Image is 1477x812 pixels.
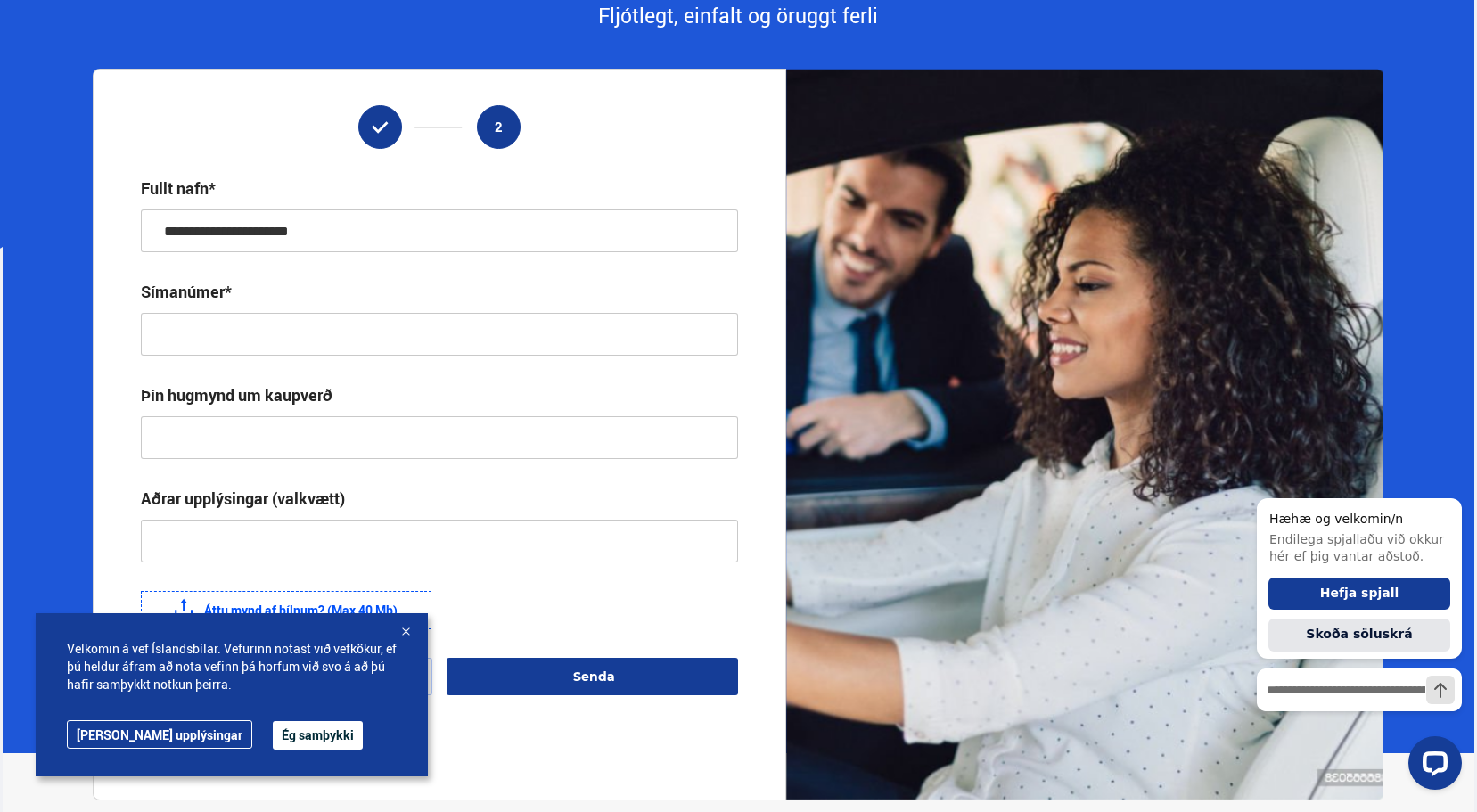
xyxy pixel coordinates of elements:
[141,591,431,629] label: Áttu mynd af bílnum? (Max 40 Mb)
[67,720,252,749] a: [PERSON_NAME] upplýsingar
[447,658,738,695] button: Senda
[141,488,345,509] div: Aðrar upplýsingar (valkvætt)
[141,281,232,302] div: Símanúmer*
[495,119,503,135] span: 2
[67,640,397,693] span: Velkomin á vef Íslandsbílar. Vefurinn notast við vefkökur, ef þú heldur áfram að nota vefinn þá h...
[141,384,332,406] div: Þín hugmynd um kaupverð
[141,177,216,199] div: Fullt nafn*
[1243,466,1469,804] iframe: LiveChat chat widget
[273,721,363,750] button: Ég samþykki
[573,668,615,685] span: Senda
[93,1,1383,31] div: Fljótlegt, einfalt og öruggt ferli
